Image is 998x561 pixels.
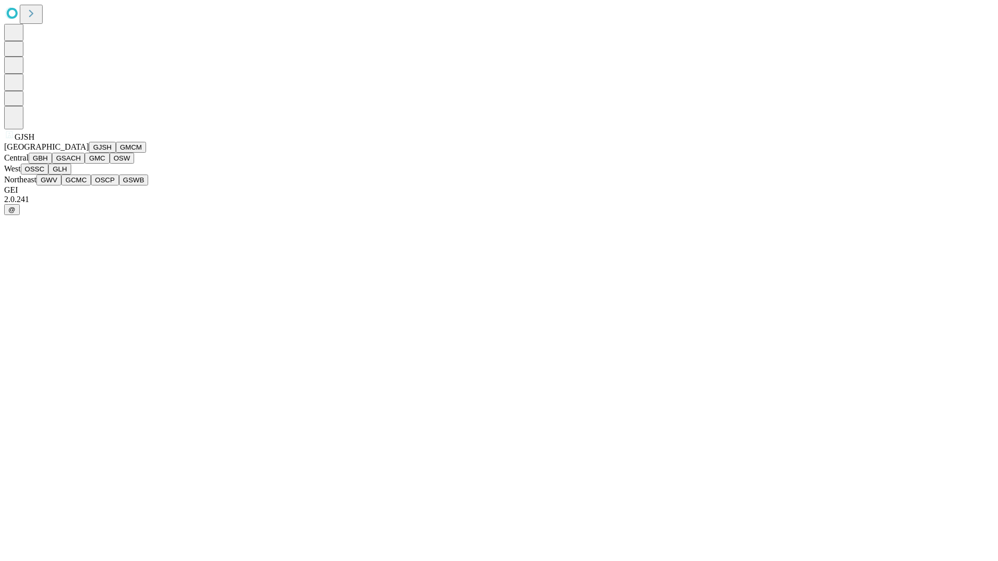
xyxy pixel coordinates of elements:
button: GSWB [119,175,149,185]
span: Northeast [4,175,36,184]
button: GMC [85,153,109,164]
button: OSSC [21,164,49,175]
div: 2.0.241 [4,195,994,204]
span: West [4,164,21,173]
span: GJSH [15,132,34,141]
button: GWV [36,175,61,185]
span: Central [4,153,29,162]
button: GLH [48,164,71,175]
button: GBH [29,153,52,164]
button: GJSH [89,142,116,153]
button: GMCM [116,142,146,153]
div: GEI [4,185,994,195]
button: OSCP [91,175,119,185]
span: @ [8,206,16,213]
span: [GEOGRAPHIC_DATA] [4,142,89,151]
button: @ [4,204,20,215]
button: GCMC [61,175,91,185]
button: OSW [110,153,135,164]
button: GSACH [52,153,85,164]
